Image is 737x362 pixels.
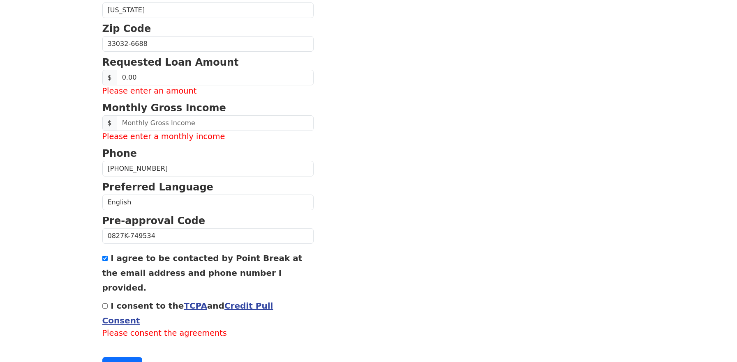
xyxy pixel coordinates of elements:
[102,70,117,85] span: $
[102,161,314,176] input: Phone
[117,115,314,131] input: Monthly Gross Income
[102,253,303,293] label: I agree to be contacted by Point Break at the email address and phone number I provided.
[102,228,314,244] input: Pre-approval Code
[102,36,314,52] input: Zip Code
[102,23,151,34] strong: Zip Code
[102,301,273,325] label: I consent to the and
[102,101,314,115] p: Monthly Gross Income
[102,301,273,325] a: Credit Pull Consent
[102,328,314,339] label: Please consent the agreements
[102,115,117,131] span: $
[102,148,137,159] strong: Phone
[102,215,206,227] strong: Pre-approval Code
[117,70,314,85] input: Requested Loan Amount
[102,85,314,97] label: Please enter an amount
[102,131,314,143] label: Please enter a monthly income
[102,181,213,193] strong: Preferred Language
[184,301,207,311] a: TCPA
[102,57,239,68] strong: Requested Loan Amount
